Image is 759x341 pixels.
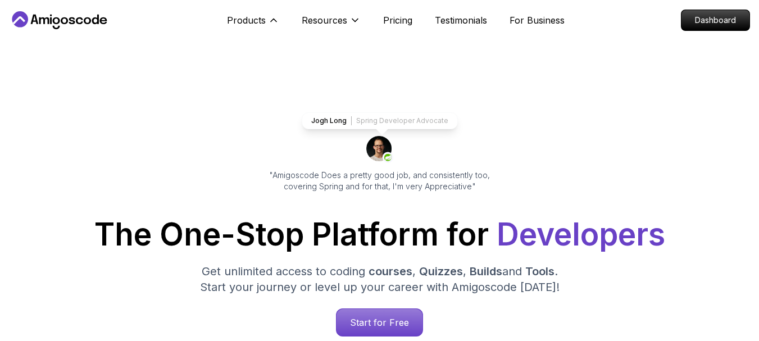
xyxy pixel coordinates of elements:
a: For Business [510,13,565,27]
p: Get unlimited access to coding , , and . Start your journey or level up your career with Amigosco... [191,263,569,295]
a: Start for Free [336,308,423,337]
a: Testimonials [435,13,487,27]
a: Pricing [383,13,412,27]
button: Resources [302,13,361,36]
p: Start for Free [337,309,422,336]
p: Dashboard [681,10,749,30]
button: Products [227,13,279,36]
p: Products [227,13,266,27]
a: Dashboard [681,10,750,31]
p: Resources [302,13,347,27]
